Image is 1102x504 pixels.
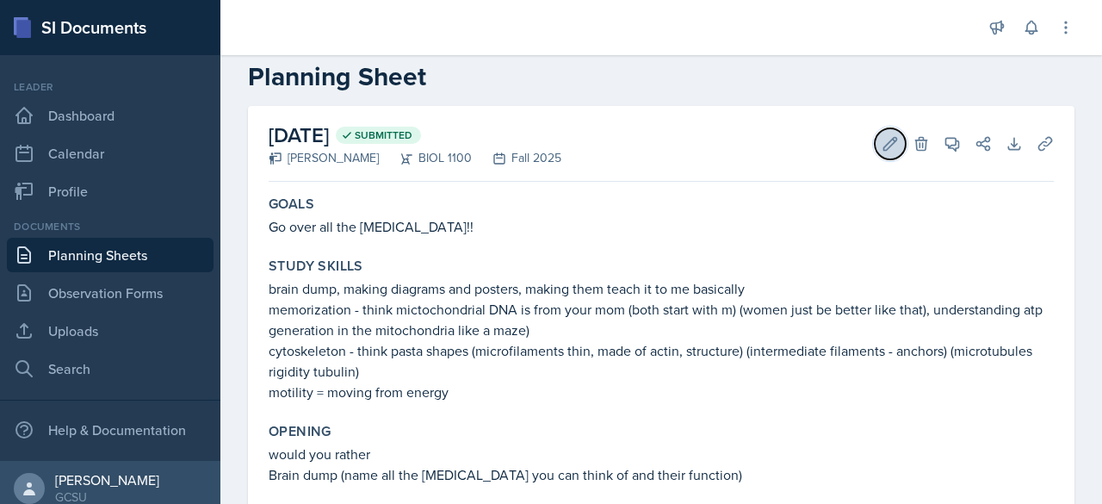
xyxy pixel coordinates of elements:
[7,276,214,310] a: Observation Forms
[269,149,379,167] div: [PERSON_NAME]
[269,382,1054,402] p: motility = moving from energy
[269,216,1054,237] p: Go over all the [MEDICAL_DATA]!!
[55,471,159,488] div: [PERSON_NAME]
[269,196,314,213] label: Goals
[269,258,363,275] label: Study Skills
[269,278,1054,299] p: brain dump, making diagrams and posters, making them teach it to me basically
[269,120,561,151] h2: [DATE]
[7,174,214,208] a: Profile
[269,299,1054,340] p: memorization - think mictochondrial DNA is from your mom (both start with m) (women just be bette...
[472,149,561,167] div: Fall 2025
[269,423,331,440] label: Opening
[269,464,1054,485] p: Brain dump (name all the [MEDICAL_DATA] you can think of and their function)
[248,61,1074,92] h2: Planning Sheet
[379,149,472,167] div: BIOL 1100
[355,128,412,142] span: Submitted
[7,219,214,234] div: Documents
[7,413,214,447] div: Help & Documentation
[7,352,214,386] a: Search
[269,444,1054,464] p: would you rather
[7,79,214,95] div: Leader
[7,136,214,171] a: Calendar
[269,340,1054,382] p: cytoskeleton - think pasta shapes (microfilaments thin, made of actin, structure) (intermediate f...
[7,98,214,133] a: Dashboard
[7,238,214,272] a: Planning Sheets
[7,314,214,348] a: Uploads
